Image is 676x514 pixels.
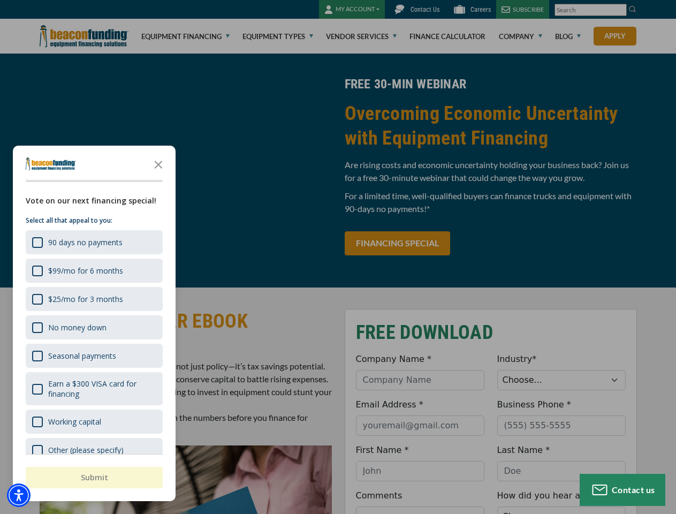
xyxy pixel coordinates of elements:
div: Survey [13,146,176,501]
button: Submit [26,467,163,488]
p: Select all that appeal to you: [26,215,163,226]
div: 90 days no payments [26,230,163,254]
div: No money down [48,322,107,332]
div: 90 days no payments [48,237,123,247]
div: Seasonal payments [48,351,116,361]
div: Working capital [26,410,163,434]
div: $25/mo for 3 months [26,287,163,311]
div: Working capital [48,417,101,427]
div: No money down [26,315,163,339]
div: $25/mo for 3 months [48,294,123,304]
span: Contact us [612,485,655,495]
div: Accessibility Menu [7,483,31,507]
button: Close the survey [148,153,169,175]
div: Vote on our next financing special! [26,195,163,207]
div: Other (please specify) [48,445,124,455]
div: Earn a $300 VISA card for financing [48,379,156,399]
div: Seasonal payments [26,344,163,368]
div: $99/mo for 6 months [48,266,123,276]
button: Contact us [580,474,665,506]
div: Earn a $300 VISA card for financing [26,372,163,405]
img: Company logo [26,157,76,170]
div: $99/mo for 6 months [26,259,163,283]
div: Other (please specify) [26,438,163,462]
